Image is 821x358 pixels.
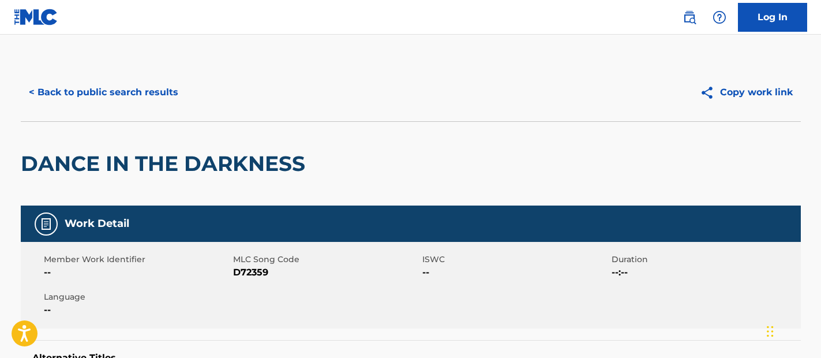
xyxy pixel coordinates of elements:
a: Public Search [678,6,701,29]
span: ISWC [422,253,609,266]
img: Copy work link [700,85,720,100]
span: D72359 [233,266,419,279]
span: MLC Song Code [233,253,419,266]
span: -- [422,266,609,279]
span: --:-- [612,266,798,279]
span: Duration [612,253,798,266]
img: help [713,10,726,24]
img: Work Detail [39,217,53,231]
button: Copy work link [692,78,801,107]
h2: DANCE IN THE DARKNESS [21,151,311,177]
span: -- [44,303,230,317]
div: Drag [767,314,774,349]
img: MLC Logo [14,9,58,25]
iframe: Chat Widget [763,303,821,358]
span: -- [44,266,230,279]
a: Log In [738,3,807,32]
h5: Work Detail [65,217,129,230]
span: Member Work Identifier [44,253,230,266]
div: Help [708,6,731,29]
span: Language [44,291,230,303]
img: search [683,10,696,24]
button: < Back to public search results [21,78,186,107]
